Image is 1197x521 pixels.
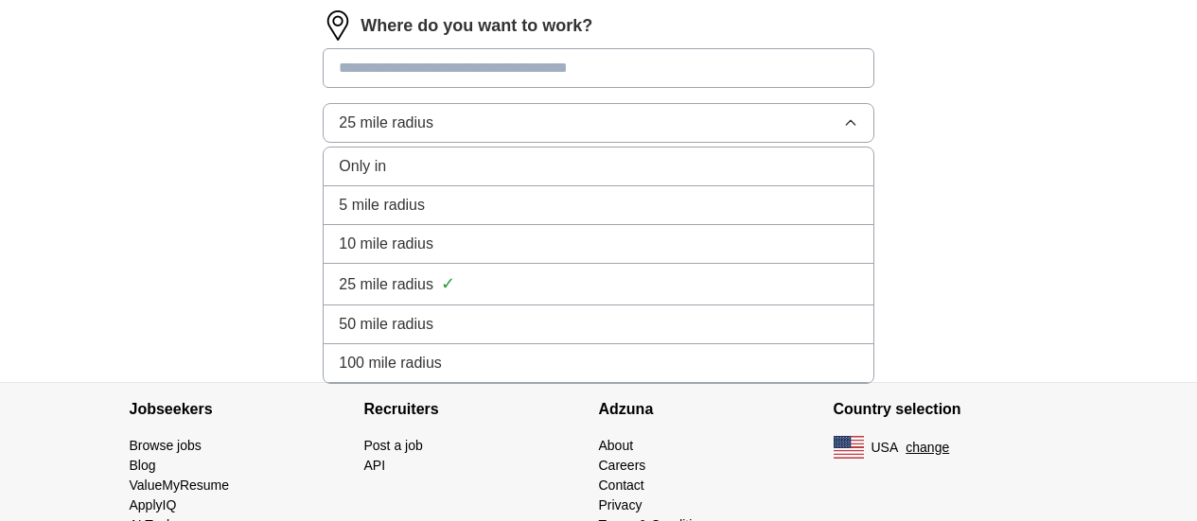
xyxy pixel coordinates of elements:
[339,155,386,178] span: Only in
[339,273,433,296] span: 25 mile radius
[599,497,643,512] a: Privacy
[130,458,156,473] a: Blog
[339,112,433,134] span: 25 mile radius
[339,194,425,217] span: 5 mile radius
[871,438,899,458] span: USA
[339,233,433,255] span: 10 mile radius
[364,458,386,473] a: API
[130,438,202,453] a: Browse jobs
[361,13,592,39] label: Where do you want to work?
[599,438,634,453] a: About
[441,271,455,297] span: ✓
[130,478,230,493] a: ValueMyResume
[130,497,177,512] a: ApplyIQ
[364,438,423,453] a: Post a job
[906,438,949,458] button: change
[339,313,433,336] span: 50 mile radius
[834,436,864,459] img: US flag
[599,478,644,493] a: Contact
[323,10,353,41] img: location.png
[599,458,646,473] a: Careers
[834,383,1068,436] h4: Country selection
[339,352,442,374] span: 100 mile radius
[323,103,873,143] button: 25 mile radius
